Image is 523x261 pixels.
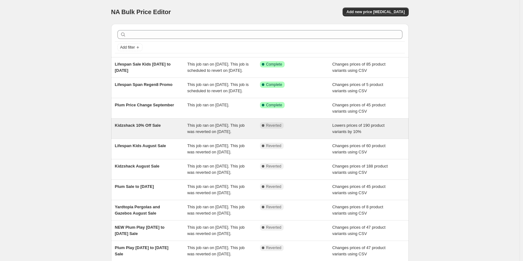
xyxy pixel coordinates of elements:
span: Changes prices of 188 product variants using CSV [332,164,388,175]
span: Add filter [120,45,135,50]
span: This job ran on [DATE]. This job was reverted on [DATE]. [187,225,245,236]
span: Complete [266,103,282,108]
span: Lifespan Kids August Sale [115,143,166,148]
span: Complete [266,82,282,87]
span: Complete [266,62,282,67]
span: Changes prices of 5 product variants using CSV [332,82,383,93]
span: NEW Plum Play [DATE] to [DATE] Sale [115,225,165,236]
span: Reverted [266,164,282,169]
span: This job ran on [DATE]. This job is scheduled to revert on [DATE]. [187,82,249,93]
span: Changes prices of 45 product variants using CSV [332,103,386,114]
span: Changes prices of 8 product variants using CSV [332,205,383,216]
span: Changes prices of 45 product variants using CSV [332,184,386,195]
span: This job ran on [DATE]. This job was reverted on [DATE]. [187,143,245,154]
span: Lifespan Sale Kids [DATE] to [DATE] [115,62,171,73]
span: This job ran on [DATE]. This job is scheduled to revert on [DATE]. [187,62,249,73]
span: Yardtopia Pergolas and Gazebos August Sale [115,205,160,216]
span: Reverted [266,225,282,230]
span: This job ran on [DATE]. This job was reverted on [DATE]. [187,184,245,195]
span: NA Bulk Price Editor [111,8,171,15]
span: Plum Price Change September [115,103,174,107]
span: Kidzshack August Sale [115,164,160,168]
span: This job ran on [DATE]. This job was reverted on [DATE]. [187,245,245,256]
span: Kidzshack 10% Off Sale [115,123,161,128]
span: This job ran on [DATE]. This job was reverted on [DATE]. [187,123,245,134]
span: Reverted [266,123,282,128]
span: Changes prices of 85 product variants using CSV [332,62,386,73]
span: Changes prices of 47 product variants using CSV [332,245,386,256]
span: Reverted [266,205,282,210]
span: Reverted [266,245,282,250]
span: This job ran on [DATE]. This job was reverted on [DATE]. [187,205,245,216]
button: Add filter [117,44,142,51]
span: Changes prices of 47 product variants using CSV [332,225,386,236]
span: Lifespan Span Regen8 Promo [115,82,173,87]
span: Plum Sale to [DATE] [115,184,154,189]
span: This job ran on [DATE]. [187,103,229,107]
button: Add new price [MEDICAL_DATA] [343,8,408,16]
span: Lowers prices of 190 product variants by 10% [332,123,385,134]
span: Changes prices of 60 product variants using CSV [332,143,386,154]
span: Reverted [266,184,282,189]
span: Plum Play [DATE] to [DATE] Sale [115,245,168,256]
span: This job ran on [DATE]. This job was reverted on [DATE]. [187,164,245,175]
span: Add new price [MEDICAL_DATA] [346,9,405,14]
span: Reverted [266,143,282,148]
